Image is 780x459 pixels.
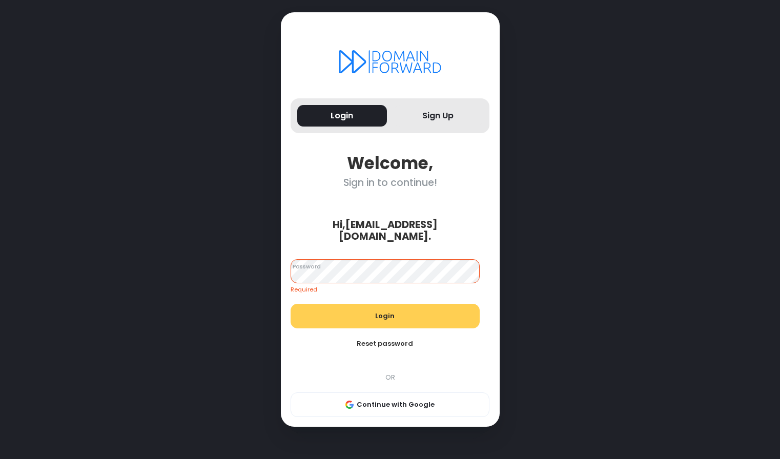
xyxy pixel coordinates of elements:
button: Login [297,105,387,127]
div: OR [285,372,495,383]
button: Login [291,304,480,328]
div: Welcome, [291,153,489,173]
button: Continue with Google [291,392,489,417]
div: Hi, [EMAIL_ADDRESS][DOMAIN_NAME] . [285,219,484,243]
button: Sign Up [394,105,483,127]
button: Reset password [291,331,480,356]
div: Required [291,285,480,294]
div: Sign in to continue! [291,177,489,189]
